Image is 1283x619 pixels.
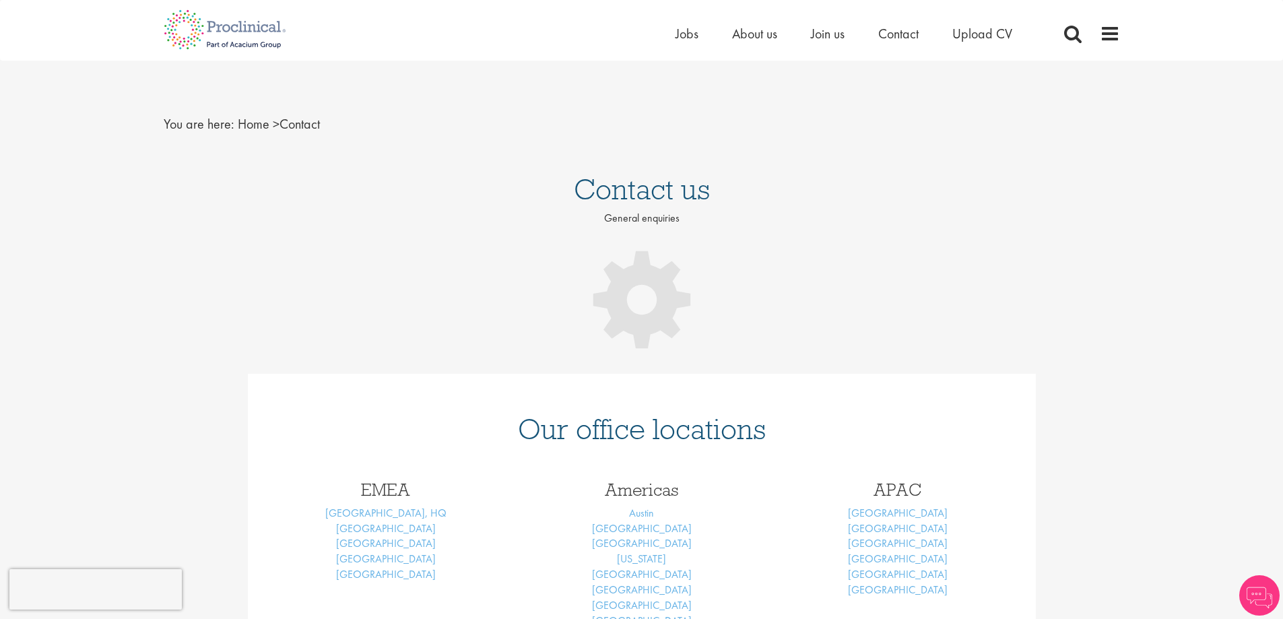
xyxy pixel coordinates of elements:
a: [GEOGRAPHIC_DATA] [336,536,436,550]
a: [GEOGRAPHIC_DATA] [848,506,948,520]
iframe: reCAPTCHA [9,569,182,610]
a: [GEOGRAPHIC_DATA] [848,567,948,581]
a: [GEOGRAPHIC_DATA] [848,583,948,597]
img: Chatbot [1239,575,1280,616]
a: [GEOGRAPHIC_DATA] [592,598,692,612]
a: Austin [629,506,654,520]
a: [GEOGRAPHIC_DATA] [336,567,436,581]
a: [GEOGRAPHIC_DATA] [848,521,948,535]
a: [GEOGRAPHIC_DATA] [592,521,692,535]
h3: Americas [524,481,760,498]
a: [GEOGRAPHIC_DATA] [848,552,948,566]
a: [GEOGRAPHIC_DATA], HQ [325,506,447,520]
span: > [273,115,279,133]
a: Upload CV [952,25,1012,42]
a: [GEOGRAPHIC_DATA] [592,536,692,550]
a: [US_STATE] [617,552,666,566]
a: [GEOGRAPHIC_DATA] [336,521,436,535]
span: Contact [238,115,320,133]
h3: EMEA [268,481,504,498]
a: [GEOGRAPHIC_DATA] [848,536,948,550]
a: breadcrumb link to Home [238,115,269,133]
a: Contact [878,25,919,42]
h1: Our office locations [268,414,1016,444]
a: Jobs [676,25,698,42]
span: You are here: [164,115,234,133]
a: [GEOGRAPHIC_DATA] [592,567,692,581]
a: [GEOGRAPHIC_DATA] [592,583,692,597]
a: [GEOGRAPHIC_DATA] [336,552,436,566]
a: Join us [811,25,845,42]
h3: APAC [780,481,1016,498]
a: About us [732,25,777,42]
